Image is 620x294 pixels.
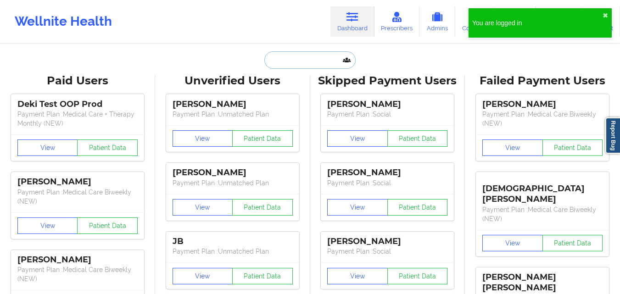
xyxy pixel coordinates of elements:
[419,6,455,37] a: Admins
[17,99,138,110] div: Deki Test OOP Prod
[482,235,543,251] button: View
[482,272,603,293] div: [PERSON_NAME] [PERSON_NAME]
[173,236,293,247] div: JB
[605,117,620,154] a: Report Bug
[232,199,293,216] button: Patient Data
[17,177,138,187] div: [PERSON_NAME]
[17,139,78,156] button: View
[472,18,603,28] div: You are logged in
[327,247,447,256] p: Payment Plan : Social
[455,6,493,37] a: Coaches
[482,205,603,223] p: Payment Plan : Medical Care Biweekly (NEW)
[17,217,78,234] button: View
[387,199,448,216] button: Patient Data
[327,268,388,284] button: View
[482,110,603,128] p: Payment Plan : Medical Care Biweekly (NEW)
[387,268,448,284] button: Patient Data
[173,130,233,147] button: View
[327,99,447,110] div: [PERSON_NAME]
[162,74,304,88] div: Unverified Users
[232,130,293,147] button: Patient Data
[327,199,388,216] button: View
[317,74,459,88] div: Skipped Payment Users
[542,235,603,251] button: Patient Data
[173,110,293,119] p: Payment Plan : Unmatched Plan
[327,178,447,188] p: Payment Plan : Social
[17,188,138,206] p: Payment Plan : Medical Care Biweekly (NEW)
[173,99,293,110] div: [PERSON_NAME]
[327,236,447,247] div: [PERSON_NAME]
[327,167,447,178] div: [PERSON_NAME]
[77,139,138,156] button: Patient Data
[17,265,138,283] p: Payment Plan : Medical Care Biweekly (NEW)
[173,167,293,178] div: [PERSON_NAME]
[330,6,374,37] a: Dashboard
[542,139,603,156] button: Patient Data
[327,110,447,119] p: Payment Plan : Social
[482,99,603,110] div: [PERSON_NAME]
[173,199,233,216] button: View
[374,6,420,37] a: Prescribers
[173,247,293,256] p: Payment Plan : Unmatched Plan
[232,268,293,284] button: Patient Data
[17,255,138,265] div: [PERSON_NAME]
[387,130,448,147] button: Patient Data
[482,139,543,156] button: View
[17,110,138,128] p: Payment Plan : Medical Care + Therapy Monthly (NEW)
[173,178,293,188] p: Payment Plan : Unmatched Plan
[482,177,603,205] div: [DEMOGRAPHIC_DATA][PERSON_NAME]
[77,217,138,234] button: Patient Data
[327,130,388,147] button: View
[603,12,608,19] button: close
[173,268,233,284] button: View
[471,74,614,88] div: Failed Payment Users
[6,74,149,88] div: Paid Users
